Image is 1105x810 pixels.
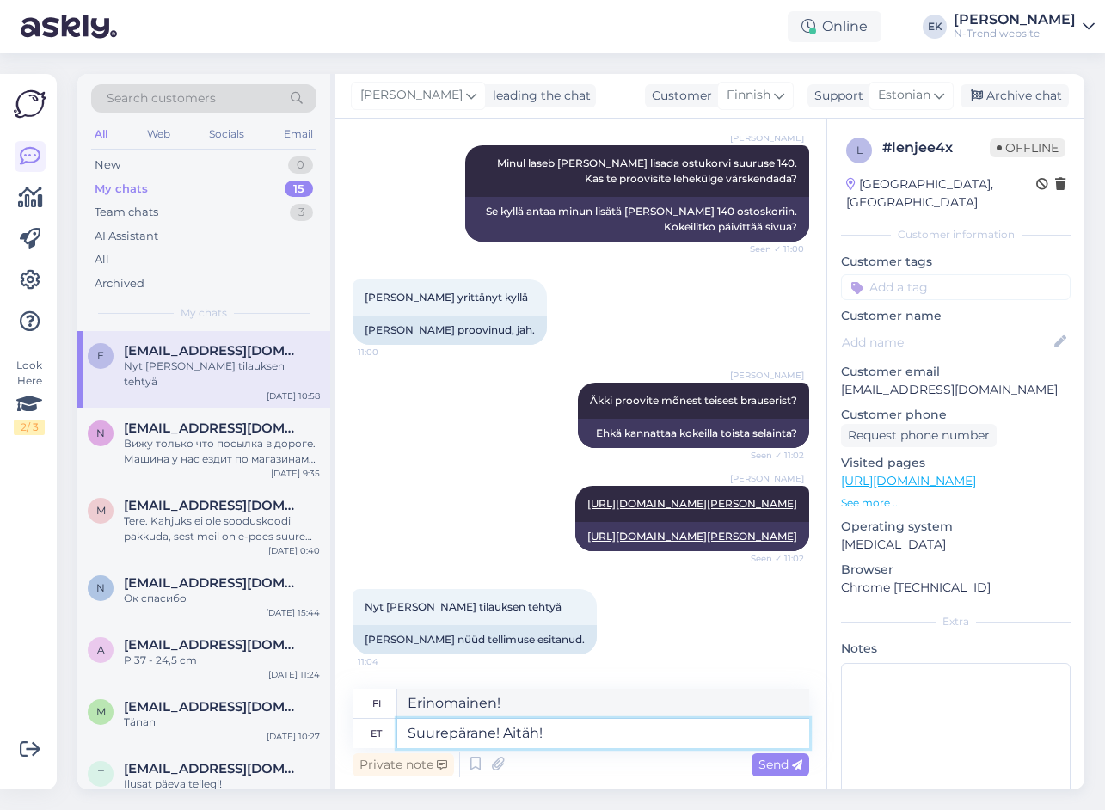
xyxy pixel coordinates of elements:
textarea: Suurepärane! Aitäh! [397,719,809,748]
div: All [91,123,111,145]
span: Estonian [878,86,930,105]
div: [DATE] 0:40 [268,544,320,557]
a: [PERSON_NAME]N-Trend website [954,13,1095,40]
p: Chrome [TECHNICAL_ID] [841,579,1071,597]
div: [DATE] 15:44 [266,606,320,619]
span: Search customers [107,89,216,107]
div: Extra [841,614,1071,629]
span: l [856,144,863,156]
div: Nyt [PERSON_NAME] tilauksen tehtyä [124,359,320,390]
div: P 37 - 24,5 cm [124,653,320,668]
p: Customer tags [841,253,1071,271]
div: leading the chat [486,87,591,105]
span: [PERSON_NAME] yrittänyt kyllä [365,291,528,304]
span: an.bilevich@gmail.com [124,637,303,653]
div: AI Assistant [95,228,158,245]
div: # lenjee4x [882,138,990,158]
input: Add name [842,333,1051,352]
p: Visited pages [841,454,1071,472]
div: [PERSON_NAME] nüüd tellimuse esitanud. [353,625,597,654]
div: Ehkä kannattaa kokeilla toista selainta? [578,419,809,448]
div: [DATE] 11:24 [268,668,320,681]
div: Tere. Kahjuks ei ole sooduskoodi pakkuda, sest meil on e-poes suurem osa kaubavalikust -20% odava... [124,513,320,544]
div: 15 [285,181,313,198]
span: t [98,767,104,780]
a: [URL][DOMAIN_NAME][PERSON_NAME] [587,497,797,510]
p: See more ... [841,495,1071,511]
div: Se kyllä ​​antaa minun lisätä [PERSON_NAME] 140 ostoskoriin. Kokeilitko päivittää sivua? [465,197,809,242]
div: Вижу только что посылка в дороге. Машина у нас ездит по магазинам один раз в неделю. Если хотите ... [124,436,320,467]
span: Äkki proovite mõnest teisest brauserist? [590,394,797,407]
div: Customer [645,87,712,105]
span: [PERSON_NAME] [730,132,804,144]
div: [DATE] 10:58 [267,390,320,402]
span: natussi4ka.m@gmail.com [124,420,303,436]
div: 2 / 3 [14,420,45,435]
div: N-Trend website [954,27,1076,40]
div: Ок спасибо [124,591,320,606]
span: m [96,504,106,517]
span: tea.aagussaar@mail.ee [124,761,303,776]
div: Request phone number [841,424,997,447]
span: [PERSON_NAME] [360,86,463,105]
div: Tänan [124,715,320,730]
div: Archive chat [961,84,1069,107]
span: natalya6310@bk.ru [124,575,303,591]
div: [PERSON_NAME] proovinud, jah. [353,316,547,345]
div: My chats [95,181,148,198]
span: emma.kauppinen87@outlook.com [124,343,303,359]
span: a [97,643,105,656]
div: Look Here [14,358,45,435]
span: Offline [990,138,1065,157]
div: Web [144,123,174,145]
span: Seen ✓ 11:02 [740,449,804,462]
div: EK [923,15,947,39]
div: Private note [353,753,454,776]
div: Team chats [95,204,158,221]
div: [PERSON_NAME] [954,13,1076,27]
p: [MEDICAL_DATA] [841,536,1071,554]
p: Operating system [841,518,1071,536]
img: Askly Logo [14,88,46,120]
span: Minul laseb [PERSON_NAME] lisada ostukorvi suuruse 140. Kas te proovisite lehekülge värskendada? [497,156,800,185]
div: Customer information [841,227,1071,242]
div: Email [280,123,316,145]
div: 3 [290,204,313,221]
div: [GEOGRAPHIC_DATA], [GEOGRAPHIC_DATA] [846,175,1036,212]
span: Nyt [PERSON_NAME] tilauksen tehtyä [365,600,562,613]
a: [URL][DOMAIN_NAME] [841,473,976,488]
span: Finnish [727,86,770,105]
span: mariliis.oll@gmail.com [124,699,303,715]
p: Customer email [841,363,1071,381]
a: [URL][DOMAIN_NAME][PERSON_NAME] [587,530,797,543]
input: Add a tag [841,274,1071,300]
span: m [96,705,106,718]
p: Notes [841,640,1071,658]
div: Socials [206,123,248,145]
div: [DATE] 9:35 [271,467,320,480]
div: fi [372,689,381,718]
div: 0 [288,156,313,174]
div: Ilusat päeva teilegi! [124,776,320,792]
div: [DATE] 10:27 [267,730,320,743]
span: Seen ✓ 11:00 [740,242,804,255]
p: Customer name [841,307,1071,325]
span: Seen ✓ 11:02 [740,552,804,565]
div: All [95,251,109,268]
p: Browser [841,561,1071,579]
span: n [96,426,105,439]
span: My chats [181,305,227,321]
div: New [95,156,120,174]
span: 11:04 [358,655,422,668]
span: Send [758,757,802,772]
p: Customer phone [841,406,1071,424]
span: [PERSON_NAME] [730,472,804,485]
textarea: Erinomainen! [397,689,809,718]
span: e [97,349,104,362]
p: [EMAIL_ADDRESS][DOMAIN_NAME] [841,381,1071,399]
span: 11:00 [358,346,422,359]
span: merilink@outlook.com [124,498,303,513]
span: n [96,581,105,594]
div: et [371,719,382,748]
span: [PERSON_NAME] [730,369,804,382]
